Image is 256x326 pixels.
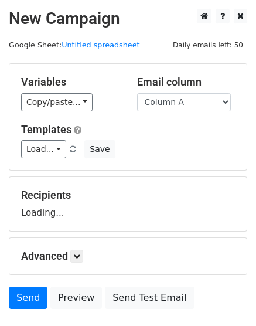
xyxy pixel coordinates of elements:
a: Load... [21,140,66,158]
h2: New Campaign [9,9,247,29]
a: Daily emails left: 50 [169,40,247,49]
button: Save [84,140,115,158]
span: Daily emails left: 50 [169,39,247,52]
h5: Variables [21,76,120,89]
small: Google Sheet: [9,40,140,49]
a: Send [9,287,47,309]
a: Preview [50,287,102,309]
h5: Recipients [21,189,235,202]
h5: Email column [137,76,235,89]
h5: Advanced [21,250,235,263]
div: Loading... [21,189,235,219]
a: Send Test Email [105,287,194,309]
a: Untitled spreadsheet [62,40,139,49]
a: Copy/paste... [21,93,93,111]
a: Templates [21,123,71,135]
